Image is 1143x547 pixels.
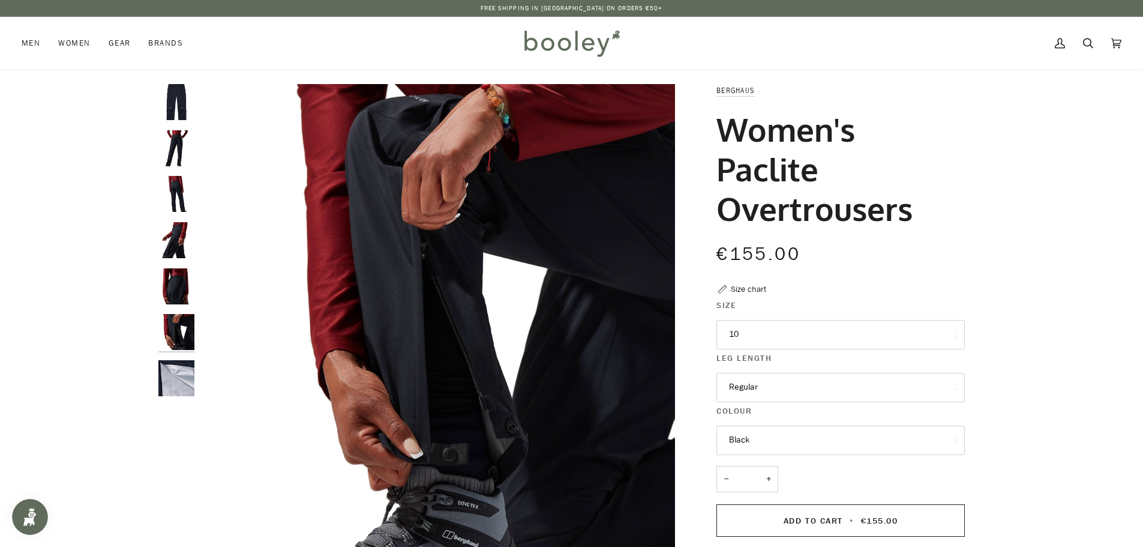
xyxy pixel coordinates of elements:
[12,499,48,535] iframe: Button to open loyalty program pop-up
[716,466,778,493] input: Quantity
[158,84,194,120] img: Berghaus Women's Paclite Overtrousers - Booley Galway
[716,320,965,349] button: 10
[49,17,99,70] a: Women
[519,26,624,61] img: Booley
[716,299,736,312] span: Size
[158,130,194,166] img: Berghaus Women's Paclite Overtrousers - Booley Galway
[716,85,755,95] a: Berghaus
[759,466,778,493] button: +
[158,222,194,258] img: Berghaus Women's Paclite Overtrousers - Booley Galway
[158,314,194,350] img: Berghaus Women's Paclite Overtrousers - Booley Galway
[158,176,194,212] img: Berghaus Women's Paclite Overtrousers - Booley Galway
[731,283,766,295] div: Size chart
[148,37,183,49] span: Brands
[716,109,956,228] h1: Women's Paclite Overtrousers
[716,426,965,455] button: Black
[158,268,194,304] img: Berghaus Women's Paclite Overtrousers - Booley Galway
[716,242,800,267] span: €155.00
[716,466,736,493] button: −
[716,504,965,537] button: Add to Cart • €155.00
[58,37,90,49] span: Women
[716,352,772,364] span: Leg Length
[22,37,40,49] span: Men
[158,360,194,396] img: Women's Paclite Overtrousers
[716,405,752,417] span: Colour
[784,515,843,527] span: Add to Cart
[481,4,663,13] p: Free Shipping in [GEOGRAPHIC_DATA] on Orders €50+
[22,17,49,70] a: Men
[716,373,965,402] button: Regular
[100,17,140,70] a: Gear
[846,515,857,527] span: •
[861,515,898,527] span: €155.00
[109,37,131,49] span: Gear
[139,17,192,70] a: Brands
